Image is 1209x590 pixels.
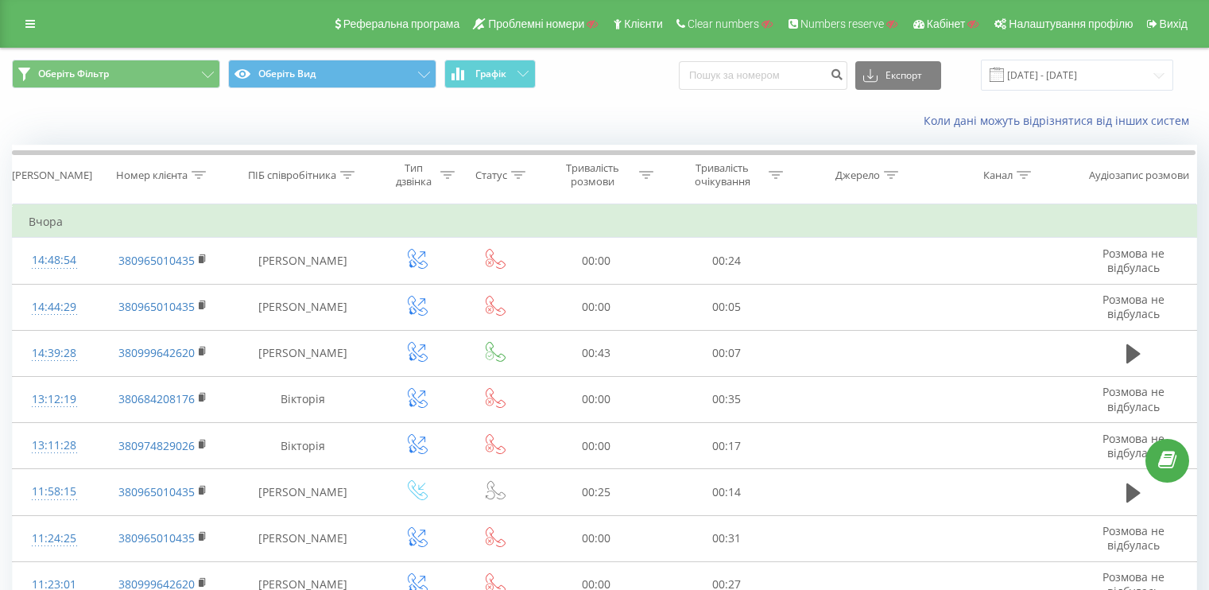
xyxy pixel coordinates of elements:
[532,376,661,422] td: 00:00
[532,284,661,330] td: 00:00
[390,161,437,188] div: Тип дзвінка
[231,515,376,561] td: [PERSON_NAME]
[231,238,376,284] td: [PERSON_NAME]
[532,469,661,515] td: 00:25
[1102,384,1164,413] span: Розмова не відбулась
[118,530,195,545] a: 380965010435
[444,60,536,88] button: Графік
[29,430,79,461] div: 13:11:28
[1089,169,1189,182] div: Аудіозапис розмови
[29,523,79,554] div: 11:24:25
[924,113,1197,128] a: Коли дані можуть відрізнятися вiд інших систем
[679,61,847,90] input: Пошук за номером
[118,345,195,360] a: 380999642620
[532,423,661,469] td: 00:00
[118,484,195,499] a: 380965010435
[661,423,791,469] td: 00:17
[661,330,791,376] td: 00:07
[29,245,79,276] div: 14:48:54
[855,61,941,90] button: Експорт
[800,17,884,30] span: Numbers reserve
[38,68,109,80] span: Оберіть Фільтр
[661,376,791,422] td: 00:35
[661,515,791,561] td: 00:31
[661,238,791,284] td: 00:24
[248,169,336,182] div: ПІБ співробітника
[118,253,195,268] a: 380965010435
[118,391,195,406] a: 380684208176
[475,169,507,182] div: Статус
[231,284,376,330] td: [PERSON_NAME]
[1009,17,1133,30] span: Налаштування профілю
[688,17,759,30] span: Clear numbers
[29,476,79,507] div: 11:58:15
[231,469,376,515] td: [PERSON_NAME]
[661,284,791,330] td: 00:05
[118,299,195,314] a: 380965010435
[680,161,765,188] div: Тривалість очікування
[532,515,661,561] td: 00:00
[532,238,661,284] td: 00:00
[231,376,376,422] td: Вікторія
[475,68,506,80] span: Графік
[1102,523,1164,553] span: Розмова не відбулась
[231,330,376,376] td: [PERSON_NAME]
[118,438,195,453] a: 380974829026
[343,17,460,30] span: Реферальна програма
[488,17,584,30] span: Проблемні номери
[835,169,880,182] div: Джерело
[532,330,661,376] td: 00:43
[661,469,791,515] td: 00:14
[12,60,220,88] button: Оберіть Фільтр
[13,206,1197,238] td: Вчора
[228,60,436,88] button: Оберіть Вид
[1102,246,1164,275] span: Розмова не відбулась
[29,338,79,369] div: 14:39:28
[550,161,635,188] div: Тривалість розмови
[1102,431,1164,460] span: Розмова не відбулась
[231,423,376,469] td: Вікторія
[29,292,79,323] div: 14:44:29
[927,17,966,30] span: Кабінет
[1160,17,1188,30] span: Вихід
[1102,292,1164,321] span: Розмова не відбулась
[983,169,1013,182] div: Канал
[12,169,92,182] div: [PERSON_NAME]
[29,384,79,415] div: 13:12:19
[624,17,663,30] span: Клієнти
[116,169,188,182] div: Номер клієнта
